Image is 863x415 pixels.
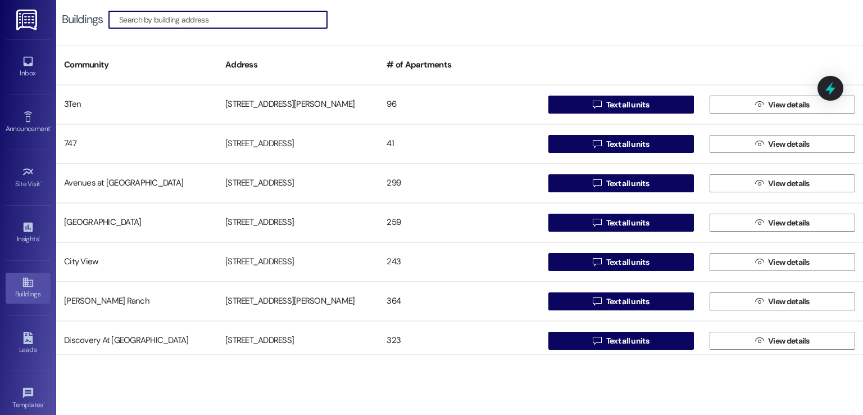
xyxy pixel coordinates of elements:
[217,133,379,155] div: [STREET_ADDRESS]
[710,332,855,350] button: View details
[217,172,379,195] div: [STREET_ADDRESS]
[39,233,40,241] span: •
[606,296,649,308] span: Text all units
[593,100,601,109] i: 
[217,290,379,313] div: [STREET_ADDRESS][PERSON_NAME]
[6,52,51,82] a: Inbox
[768,99,810,111] span: View details
[606,99,649,111] span: Text all units
[548,96,694,114] button: Text all units
[379,172,540,195] div: 299
[710,214,855,232] button: View details
[548,332,694,350] button: Text all units
[379,290,540,313] div: 364
[710,96,855,114] button: View details
[710,135,855,153] button: View details
[6,218,51,248] a: Insights •
[710,253,855,271] button: View details
[548,292,694,310] button: Text all units
[755,218,764,227] i: 
[755,179,764,188] i: 
[6,384,51,414] a: Templates •
[768,178,810,190] span: View details
[56,51,217,79] div: Community
[217,251,379,273] div: [STREET_ADDRESS]
[606,217,649,229] span: Text all units
[710,174,855,192] button: View details
[755,336,764,345] i: 
[56,330,217,352] div: Discovery At [GEOGRAPHIC_DATA]
[768,296,810,308] span: View details
[593,218,601,227] i: 
[379,330,540,352] div: 323
[755,139,764,148] i: 
[768,256,810,268] span: View details
[755,258,764,267] i: 
[768,138,810,150] span: View details
[548,214,694,232] button: Text all units
[768,217,810,229] span: View details
[56,133,217,155] div: 747
[16,10,39,30] img: ResiDesk Logo
[593,336,601,345] i: 
[119,12,327,28] input: Search by building address
[755,100,764,109] i: 
[593,297,601,306] i: 
[606,178,649,190] span: Text all units
[217,93,379,116] div: [STREET_ADDRESS][PERSON_NAME]
[548,174,694,192] button: Text all units
[548,253,694,271] button: Text all units
[606,256,649,268] span: Text all units
[56,290,217,313] div: [PERSON_NAME] Ranch
[40,178,42,186] span: •
[62,13,103,25] div: Buildings
[6,273,51,303] a: Buildings
[56,211,217,234] div: [GEOGRAPHIC_DATA]
[755,297,764,306] i: 
[606,335,649,347] span: Text all units
[379,133,540,155] div: 41
[606,138,649,150] span: Text all units
[56,172,217,195] div: Avenues at [GEOGRAPHIC_DATA]
[217,51,379,79] div: Address
[593,139,601,148] i: 
[56,93,217,116] div: 3Ten
[710,292,855,310] button: View details
[379,51,540,79] div: # of Apartments
[56,251,217,273] div: City View
[217,211,379,234] div: [STREET_ADDRESS]
[6,328,51,359] a: Leads
[6,163,51,193] a: Site Visit •
[217,330,379,352] div: [STREET_ADDRESS]
[379,93,540,116] div: 96
[379,211,540,234] div: 259
[593,258,601,267] i: 
[379,251,540,273] div: 243
[768,335,810,347] span: View details
[548,135,694,153] button: Text all units
[593,179,601,188] i: 
[50,123,52,131] span: •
